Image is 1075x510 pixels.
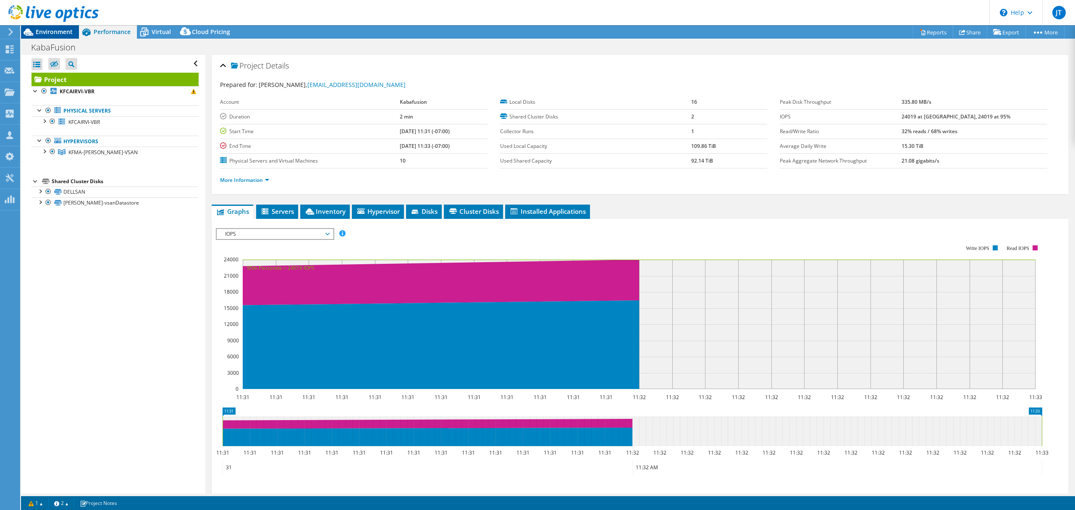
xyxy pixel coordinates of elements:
[953,26,987,39] a: Share
[902,98,931,105] b: 335.80 MB/s
[448,207,499,216] span: Cluster Disks
[216,207,249,216] span: Graphs
[224,272,239,279] text: 21000
[236,394,249,401] text: 11:31
[699,394,712,401] text: 11:32
[221,229,329,239] span: IOPS
[224,256,239,263] text: 24000
[31,116,199,127] a: KFCAIRVI-VBR
[152,28,171,36] span: Virtual
[220,98,399,106] label: Account
[31,105,199,116] a: Physical Servers
[780,113,902,121] label: IOPS
[489,449,502,456] text: 11:31
[902,142,923,150] b: 15.30 TiB
[36,28,73,36] span: Environment
[227,369,239,376] text: 3000
[926,449,939,456] text: 11:32
[509,207,586,216] span: Installed Applications
[666,394,679,401] text: 11:32
[271,449,284,456] text: 11:31
[259,81,406,89] span: [PERSON_NAME],
[227,337,239,344] text: 9000
[1025,26,1065,39] a: More
[902,113,1010,120] b: 24019 at [GEOGRAPHIC_DATA], 24019 at 95%
[220,157,399,165] label: Physical Servers and Virtual Machines
[1008,449,1021,456] text: 11:32
[462,449,475,456] text: 11:31
[231,62,264,70] span: Project
[765,394,778,401] text: 11:32
[899,449,912,456] text: 11:32
[653,449,666,456] text: 11:32
[23,498,49,508] a: 1
[790,449,803,456] text: 11:32
[224,321,239,328] text: 12000
[517,449,530,456] text: 11:31
[600,394,613,401] text: 11:31
[336,394,349,401] text: 11:31
[681,449,694,456] text: 11:32
[500,127,691,136] label: Collector Runs
[708,449,721,456] text: 11:32
[500,142,691,150] label: Used Local Capacity
[400,157,406,164] b: 10
[1000,9,1007,16] svg: \n
[996,394,1009,401] text: 11:32
[1029,394,1042,401] text: 11:33
[270,394,283,401] text: 11:31
[48,498,74,508] a: 2
[691,98,697,105] b: 16
[94,28,131,36] span: Performance
[220,176,269,184] a: More Information
[304,207,346,216] span: Inventory
[544,449,557,456] text: 11:31
[356,207,400,216] span: Hypervisor
[401,394,414,401] text: 11:31
[598,449,611,456] text: 11:31
[567,394,580,401] text: 11:31
[400,128,450,135] b: [DATE] 11:31 (-07:00)
[220,142,399,150] label: End Time
[224,305,239,312] text: 15000
[31,73,199,86] a: Project
[501,394,514,401] text: 11:31
[780,127,902,136] label: Read/Write Ratio
[691,142,716,150] b: 109.86 TiB
[500,157,691,165] label: Used Shared Capacity
[31,86,199,97] a: KFCAIRVI-VBR
[407,449,420,456] text: 11:31
[31,197,199,208] a: [PERSON_NAME]-vsanDatastore
[307,81,406,89] a: [EMAIL_ADDRESS][DOMAIN_NAME]
[31,147,199,158] a: KFMA-WALT-VSAN
[1007,245,1030,251] text: Read IOPS
[902,128,957,135] b: 32% reads / 68% writes
[244,449,257,456] text: 11:31
[831,394,844,401] text: 11:32
[224,288,239,295] text: 18000
[236,385,239,392] text: 0
[691,128,694,135] b: 1
[192,28,230,36] span: Cloud Pricing
[227,353,239,360] text: 6000
[220,81,257,89] label: Prepared for:
[626,449,639,456] text: 11:32
[872,449,885,456] text: 11:32
[987,26,1026,39] a: Export
[963,394,976,401] text: 11:32
[325,449,338,456] text: 11:31
[534,394,547,401] text: 11:31
[780,142,902,150] label: Average Daily Write
[220,127,399,136] label: Start Time
[763,449,776,456] text: 11:32
[1052,6,1066,19] span: JT
[435,394,448,401] text: 11:31
[780,98,902,106] label: Peak Disk Throughput
[500,98,691,106] label: Local Disks
[954,449,967,456] text: 11:32
[31,136,199,147] a: Hypervisors
[435,449,448,456] text: 11:31
[400,113,413,120] b: 2 min
[353,449,366,456] text: 11:31
[60,88,94,95] b: KFCAIRVI-VBR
